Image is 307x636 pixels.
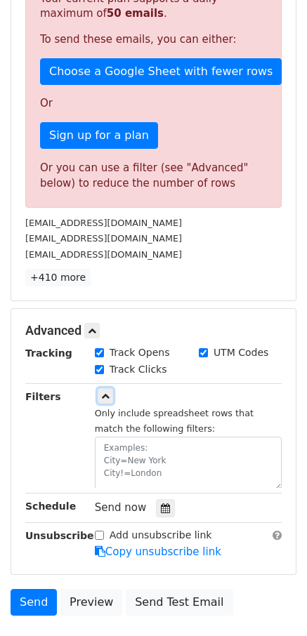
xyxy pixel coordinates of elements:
strong: Tracking [25,347,72,359]
a: Sign up for a plan [40,122,158,149]
iframe: Chat Widget [237,569,307,636]
small: [EMAIL_ADDRESS][DOMAIN_NAME] [25,233,182,244]
p: Or [40,96,267,111]
p: To send these emails, you can either: [40,32,267,47]
a: Copy unsubscribe link [95,545,221,558]
small: [EMAIL_ADDRESS][DOMAIN_NAME] [25,218,182,228]
a: Send Test Email [126,589,233,616]
strong: Unsubscribe [25,530,94,541]
strong: 50 emails [107,7,164,20]
small: Only include spreadsheet rows that match the following filters: [95,408,254,435]
label: Track Opens [110,345,170,360]
a: Send [11,589,57,616]
span: Send now [95,501,147,514]
label: Track Clicks [110,362,167,377]
a: Preview [60,589,122,616]
h5: Advanced [25,323,282,338]
small: [EMAIL_ADDRESS][DOMAIN_NAME] [25,249,182,260]
strong: Filters [25,391,61,402]
label: UTM Codes [214,345,268,360]
div: 聊天小组件 [237,569,307,636]
a: +410 more [25,269,91,286]
div: Or you can use a filter (see "Advanced" below) to reduce the number of rows [40,160,267,192]
a: Choose a Google Sheet with fewer rows [40,58,282,85]
strong: Schedule [25,501,76,512]
label: Add unsubscribe link [110,528,212,543]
